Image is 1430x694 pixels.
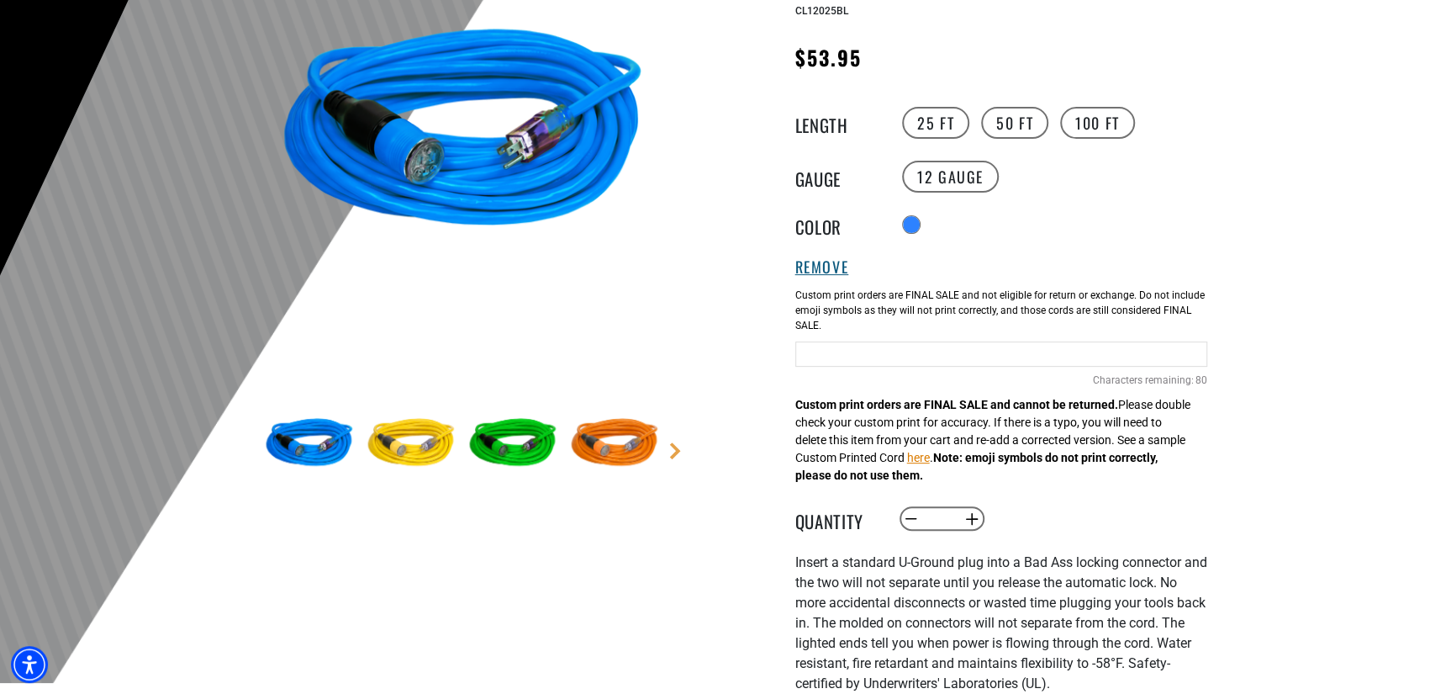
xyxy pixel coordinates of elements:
[464,395,562,493] img: green
[11,646,48,683] div: Accessibility Menu
[1060,107,1135,139] label: 100 FT
[795,342,1207,367] input: Blue Cables
[981,107,1048,139] label: 50 FT
[795,258,849,277] button: Remove
[795,42,862,72] span: $53.95
[667,442,683,459] a: Next
[362,395,460,493] img: yellow
[795,5,848,17] span: CL12025BL
[795,112,879,134] legend: Length
[795,554,1207,691] span: nsert a standard U-Ground plug into a Bad Ass locking connector and the two will not separate unt...
[902,161,999,193] label: 12 Gauge
[1195,373,1207,388] span: 80
[795,451,1158,482] strong: Note: emoji symbols do not print correctly, please do not use them.
[795,214,879,236] legend: Color
[261,395,358,493] img: blue
[907,449,930,467] button: here
[902,107,969,139] label: 25 FT
[1093,374,1194,386] span: Characters remaining:
[795,508,879,530] label: Quantity
[566,395,663,493] img: orange
[795,166,879,188] legend: Gauge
